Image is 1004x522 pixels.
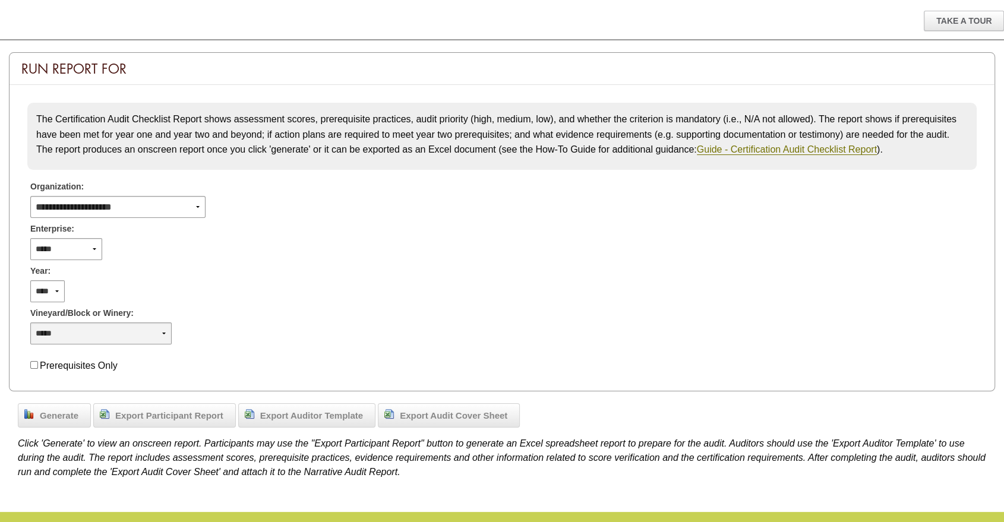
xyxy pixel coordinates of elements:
a: Guide - Certification Audit Checklist Report [697,144,877,155]
p: The Certification Audit Checklist Report shows assessment scores, prerequisite practices, audit p... [36,112,968,157]
span: Export Participant Report [109,409,229,423]
span: Generate [34,409,84,423]
span: Enterprise: [30,223,74,235]
span: Year: [30,265,50,277]
img: page_excel.png [100,409,109,419]
span: Export Auditor Template [254,409,369,423]
div: Click 'Generate' to view an onscreen report. Participants may use the "Export Participant Report"... [18,431,986,479]
a: Export Audit Cover Sheet [378,403,520,428]
div: Run Report For [10,53,994,85]
span: Organization: [30,181,84,193]
span: Vineyard/Block or Winery: [30,307,134,319]
label: Prerequisites Only [40,360,118,371]
a: Generate [18,403,91,428]
a: Export Auditor Template [238,403,375,428]
img: page_excel.png [384,409,394,419]
img: page_excel.png [245,409,254,419]
span: Export Audit Cover Sheet [394,409,513,423]
img: chart_bar.png [24,409,34,419]
div: Take A Tour [924,11,1004,31]
a: Export Participant Report [93,403,236,428]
